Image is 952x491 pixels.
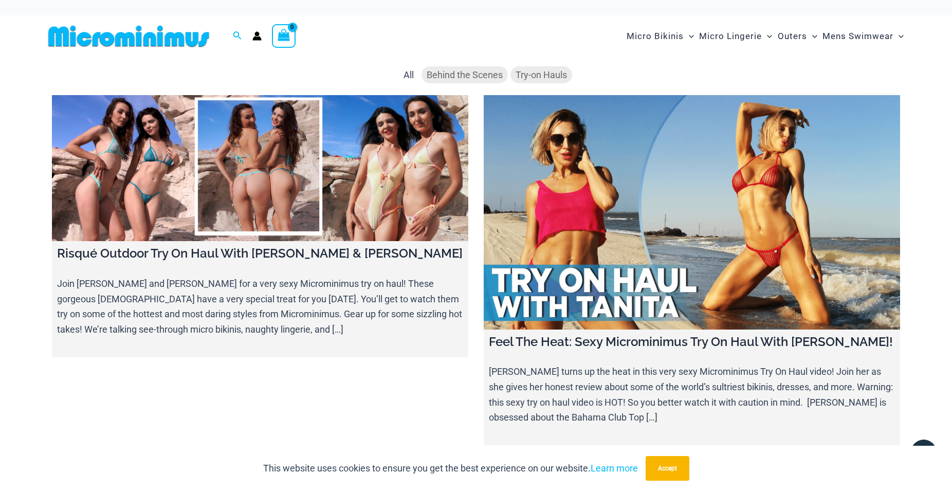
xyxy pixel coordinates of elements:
[778,23,807,49] span: Outers
[427,69,503,80] span: Behind the Scenes
[52,95,468,241] a: Risqué Outdoor Try On Haul With Kristy & Zoe
[820,21,906,52] a: Mens SwimwearMenu ToggleMenu Toggle
[263,461,638,476] p: This website uses cookies to ensure you get the best experience on our website.
[627,23,684,49] span: Micro Bikinis
[775,21,820,52] a: OutersMenu ToggleMenu Toggle
[489,364,895,425] p: [PERSON_NAME] turns up the heat in this very sexy Microminimus Try On Haul video! Join her as she...
[623,19,908,53] nav: Site Navigation
[646,456,689,481] button: Accept
[699,23,762,49] span: Micro Lingerie
[516,69,567,80] span: Try-on Hauls
[233,30,242,43] a: Search icon link
[252,31,262,41] a: Account icon link
[591,463,638,474] a: Learn more
[893,23,904,49] span: Menu Toggle
[684,23,694,49] span: Menu Toggle
[484,95,900,329] a: Feel The Heat: Sexy Microminimus Try On Haul With Tanita!
[489,335,895,350] h4: Feel The Heat: Sexy Microminimus Try On Haul With [PERSON_NAME]!
[697,21,775,52] a: Micro LingerieMenu ToggleMenu Toggle
[807,23,817,49] span: Menu Toggle
[57,246,463,261] h4: Risqué Outdoor Try On Haul With [PERSON_NAME] & [PERSON_NAME]
[624,21,697,52] a: Micro BikinisMenu ToggleMenu Toggle
[762,23,772,49] span: Menu Toggle
[822,23,893,49] span: Mens Swimwear
[404,69,414,80] span: All
[57,276,463,337] p: Join [PERSON_NAME] and [PERSON_NAME] for a very sexy Microminimus try on haul! These gorgeous [DE...
[44,25,213,48] img: MM SHOP LOGO FLAT
[272,24,296,48] a: View Shopping Cart, empty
